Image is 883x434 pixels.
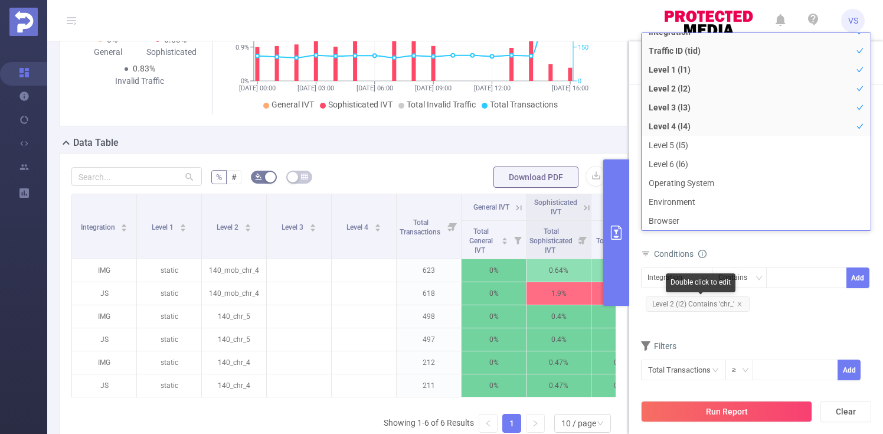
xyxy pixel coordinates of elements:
p: static [137,259,201,282]
span: Conditions [654,249,707,259]
p: 0% [462,305,526,328]
i: icon: check [856,142,864,149]
span: Total IVT [596,237,626,245]
p: 0.47% [591,374,656,397]
tspan: 0 [578,77,581,85]
i: icon: check [856,47,864,54]
i: icon: caret-up [244,222,251,226]
i: icon: check [856,180,864,187]
span: Level 4 [346,223,370,231]
span: % [216,172,222,182]
h2: Data Table [73,136,119,150]
p: 140_chr_4 [202,351,266,374]
p: 1.9% [526,282,591,305]
p: 140_chr_5 [202,305,266,328]
tspan: [DATE] 12:00 [473,84,510,92]
li: 1 [502,414,521,433]
tspan: 150 [578,44,588,51]
p: 212 [397,351,461,374]
button: Run Report [641,401,812,422]
p: static [137,351,201,374]
i: icon: caret-up [179,222,186,226]
p: 623 [397,259,461,282]
i: icon: info-circle [698,250,707,258]
button: Add [838,360,861,380]
p: 0.64% [526,259,591,282]
span: Sophisticated IVT [534,198,577,216]
li: Level 2 (l2) [642,79,871,98]
p: 0.47% [526,374,591,397]
i: icon: check [856,123,864,130]
i: icon: caret-down [309,227,316,230]
li: Level 4 (l4) [642,117,871,136]
i: icon: caret-down [502,240,508,243]
i: icon: check [856,161,864,168]
p: 140_mob_chr_4 [202,282,266,305]
div: Integration [647,268,691,288]
p: static [137,282,201,305]
li: Level 3 (l3) [642,98,871,117]
i: icon: check [856,104,864,111]
i: icon: check [856,198,864,205]
li: Level 1 (l1) [642,60,871,79]
input: Search... [71,167,202,186]
div: Sort [244,222,251,229]
p: static [137,328,201,351]
p: 0% [462,282,526,305]
p: 0.47% [591,351,656,374]
p: 0.4% [591,328,656,351]
i: icon: caret-up [121,222,127,226]
p: 0.4% [591,305,656,328]
p: 0% [462,328,526,351]
div: Double click to edit [666,273,735,292]
p: 140_chr_4 [202,374,266,397]
tspan: [DATE] 03:00 [297,84,334,92]
div: Sort [374,222,381,229]
span: Sophisticated IVT [328,100,393,109]
span: General IVT [473,203,509,211]
p: 0% [462,374,526,397]
tspan: [DATE] 00:00 [239,84,276,92]
span: # [231,172,237,182]
span: Level 3 [282,223,305,231]
span: Integration [81,223,117,231]
img: Protected Media [9,8,38,36]
i: icon: caret-down [374,227,381,230]
span: General IVT [272,100,314,109]
li: Traffic ID (tid) [642,41,871,60]
div: 10 / page [561,415,596,432]
i: icon: check [856,66,864,73]
span: Total Sophisticated IVT [529,227,573,254]
div: Sort [120,222,127,229]
span: Level 2 (l2) Contains 'chr_' [646,296,750,312]
i: icon: check [856,217,864,224]
li: Showing 1-6 of 6 Results [384,414,474,433]
p: 140_chr_5 [202,328,266,351]
li: Operating System [642,174,871,192]
button: Add [846,267,869,288]
span: Total General IVT [469,227,493,254]
i: icon: down [756,275,763,283]
li: Level 5 (l5) [642,136,871,155]
p: 618 [397,282,461,305]
span: Level 1 [152,223,175,231]
p: JS [72,328,136,351]
span: 0.83% [133,64,155,73]
i: icon: table [301,173,308,180]
p: IMG [72,351,136,374]
span: Total Transactions [400,218,442,236]
div: Sophisticated [140,46,204,58]
div: ≥ [732,360,744,380]
i: icon: caret-up [309,222,316,226]
tspan: 0% [241,77,249,85]
p: 0.47% [526,351,591,374]
p: JS [72,374,136,397]
p: 0.4% [526,305,591,328]
span: Total Transactions [490,100,558,109]
p: IMG [72,259,136,282]
li: Environment [642,192,871,211]
span: Level 2 [217,223,240,231]
p: 1.9% [591,282,656,305]
i: icon: down [742,367,749,375]
tspan: [DATE] 09:00 [415,84,452,92]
